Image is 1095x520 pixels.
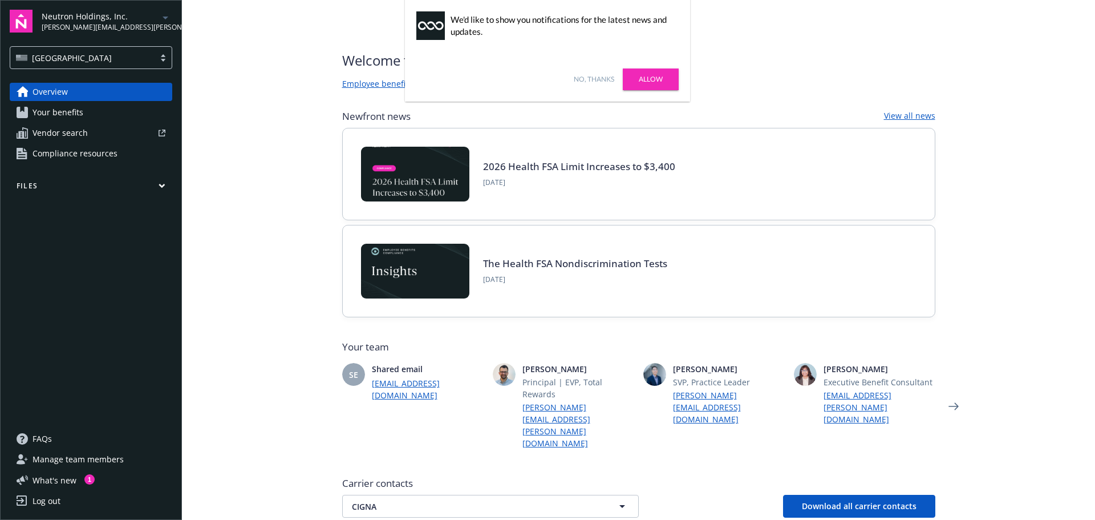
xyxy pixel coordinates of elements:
a: [EMAIL_ADDRESS][PERSON_NAME][DOMAIN_NAME] [824,389,935,425]
img: navigator-logo.svg [10,10,33,33]
a: [PERSON_NAME][EMAIL_ADDRESS][DOMAIN_NAME] [673,389,785,425]
span: Your team [342,340,935,354]
a: FAQs [10,430,172,448]
span: Shared email [372,363,484,375]
a: View all news [884,110,935,123]
span: [PERSON_NAME] [522,363,634,375]
a: [PERSON_NAME][EMAIL_ADDRESS][PERSON_NAME][DOMAIN_NAME] [522,401,634,449]
span: [DATE] [483,275,667,285]
span: Vendor search [33,124,88,142]
span: Overview [33,83,68,101]
span: [PERSON_NAME] [824,363,935,375]
span: What ' s new [33,474,76,486]
span: Carrier contacts [342,477,935,490]
a: arrowDropDown [159,10,172,24]
button: CIGNA [342,495,639,518]
div: Log out [33,492,60,510]
img: photo [493,363,516,386]
a: Allow [623,68,679,90]
a: Employee benefits portal [342,78,437,91]
span: Compliance resources [33,144,117,163]
a: Your benefits [10,103,172,122]
a: Vendor search [10,124,172,142]
img: photo [643,363,666,386]
a: Overview [10,83,172,101]
span: Your benefits [33,103,83,122]
a: Manage team members [10,450,172,469]
button: Files [10,181,172,195]
a: 2026 Health FSA Limit Increases to $3,400 [483,160,675,173]
a: [EMAIL_ADDRESS][DOMAIN_NAME] [372,377,484,401]
span: Executive Benefit Consultant [824,376,935,388]
span: Newfront news [342,110,411,123]
a: No, thanks [574,74,614,84]
span: Manage team members [33,450,124,469]
button: What's new1 [10,474,95,486]
span: SVP, Practice Leader [673,376,785,388]
a: Next [944,397,963,416]
a: Compliance resources [10,144,172,163]
span: CIGNA [352,501,589,513]
span: Welcome to Navigator [342,50,520,71]
span: Download all carrier contacts [802,501,916,511]
span: [PERSON_NAME] [673,363,785,375]
img: Card Image - EB Compliance Insights.png [361,244,469,299]
span: FAQs [33,430,52,448]
span: Neutron Holdings, Inc. [42,10,159,22]
img: BLOG-Card Image - Compliance - 2026 Health FSA Limit Increases to $3,400.jpg [361,147,469,201]
img: photo [794,363,817,386]
a: The Health FSA Nondiscrimination Tests [483,257,667,270]
button: Neutron Holdings, Inc.[PERSON_NAME][EMAIL_ADDRESS][PERSON_NAME][DOMAIN_NAME]arrowDropDown [42,10,172,33]
span: [GEOGRAPHIC_DATA] [32,52,112,64]
span: [GEOGRAPHIC_DATA] [16,52,149,64]
div: 1 [84,474,95,485]
span: SE [349,369,358,381]
span: [DATE] [483,178,675,188]
span: Principal | EVP, Total Rewards [522,376,634,400]
span: [PERSON_NAME][EMAIL_ADDRESS][PERSON_NAME][DOMAIN_NAME] [42,22,159,33]
div: We'd like to show you notifications for the latest news and updates. [451,14,673,38]
button: Download all carrier contacts [783,495,935,518]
